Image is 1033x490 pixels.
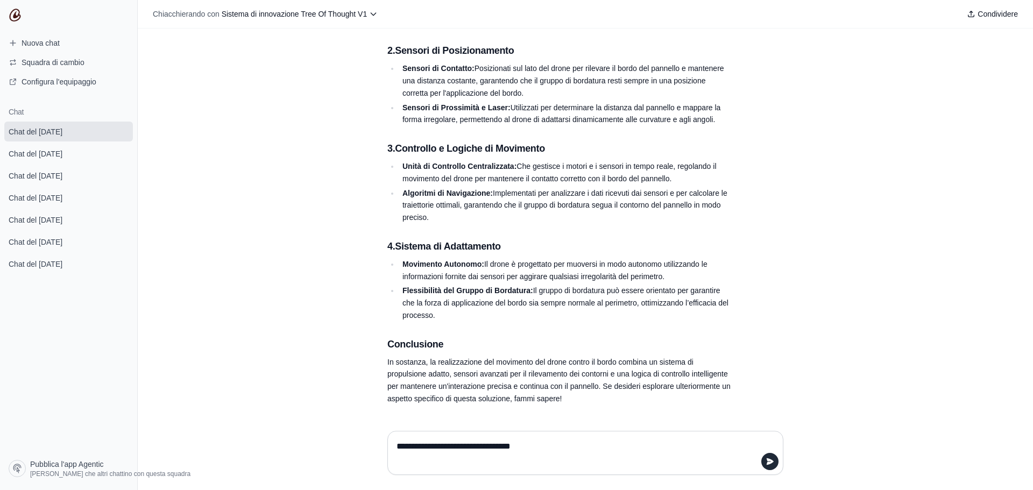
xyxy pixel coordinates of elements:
[9,9,22,22] img: Logo CrewAI
[9,194,62,202] font: Chat del [DATE]
[387,239,732,254] h3: 4.
[399,258,732,283] li: Il drone è progettato per muoversi in modo autonomo utilizzando le informazioni fornite dai senso...
[402,286,533,295] strong: Flessibilità del Gruppo di Bordatura:
[4,144,133,164] a: Chat del [DATE]
[402,260,484,268] strong: Movimento Autonomo:
[4,232,133,252] a: Chat del [DATE]
[402,103,511,112] strong: Sensori di Prossimità e Laser:
[4,73,133,90] a: Configura l'equipaggio
[399,187,732,224] li: Implementati per analizzare i dati ricevuti dai sensori e per calcolare le traiettorie ottimali, ...
[9,216,62,224] font: Chat del [DATE]
[222,10,367,18] font: Sistema di innovazione Tree Of Thought V1
[387,356,732,405] p: In sostanza, la realizzazione del movimento del drone contro il bordo combina un sistema di propu...
[9,260,62,268] font: Chat del [DATE]
[399,160,732,185] li: Che gestisce i motori e i sensori in tempo reale, regolando il movimento del drone per mantenere ...
[22,77,96,86] font: Configura l'equipaggio
[4,210,133,230] a: Chat del [DATE]
[4,254,133,274] a: Chat del [DATE]
[30,470,190,478] font: [PERSON_NAME] che altri chattino con questa squadra
[978,10,1018,18] font: Condividere
[9,108,24,116] font: Chat
[9,172,62,180] font: Chat del [DATE]
[22,58,84,67] font: Squadra di cambio
[387,43,732,58] h3: 2.
[399,102,732,126] li: Utilizzati per determinare la distanza dal pannello e mappare la forma irregolare, permettendo al...
[4,166,133,186] a: Chat del [DATE]
[4,188,133,208] a: Chat del [DATE]
[402,64,475,73] strong: Sensori di Contatto:
[4,456,141,481] a: Pubblica l'app Agentic [PERSON_NAME] che altri chattino con questa squadra
[4,34,133,52] a: Nuova chat
[399,285,732,321] li: Il gruppo di bordatura può essere orientato per garantire che la forza di applicazione del bordo ...
[4,54,133,71] button: Squadra di cambio
[4,122,133,141] a: Chat del [DATE]
[963,6,1022,22] button: Condividere
[9,150,62,158] font: Chat del [DATE]
[22,39,60,47] font: Nuova chat
[153,10,220,18] font: Chiacchierando con
[402,189,493,197] strong: Algoritmi di Navigazione:
[30,460,104,468] font: Pubblica l'app Agentic
[9,238,62,246] font: Chat del [DATE]
[395,241,500,252] strong: Sistema di Adattamento
[9,127,62,136] font: Chat del [DATE]
[395,143,544,154] strong: Controllo e Logiche di Movimento
[395,45,514,56] strong: Sensori di Posizionamento
[387,141,732,156] h3: 3.
[148,6,382,22] button: Chiacchierando con Sistema di innovazione Tree Of Thought V1
[387,337,732,352] h3: Conclusione
[402,162,516,171] strong: Unità di Controllo Centralizzata:
[399,62,732,99] li: Posizionati sul lato del drone per rilevare il bordo del pannello e mantenere una distanza costan...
